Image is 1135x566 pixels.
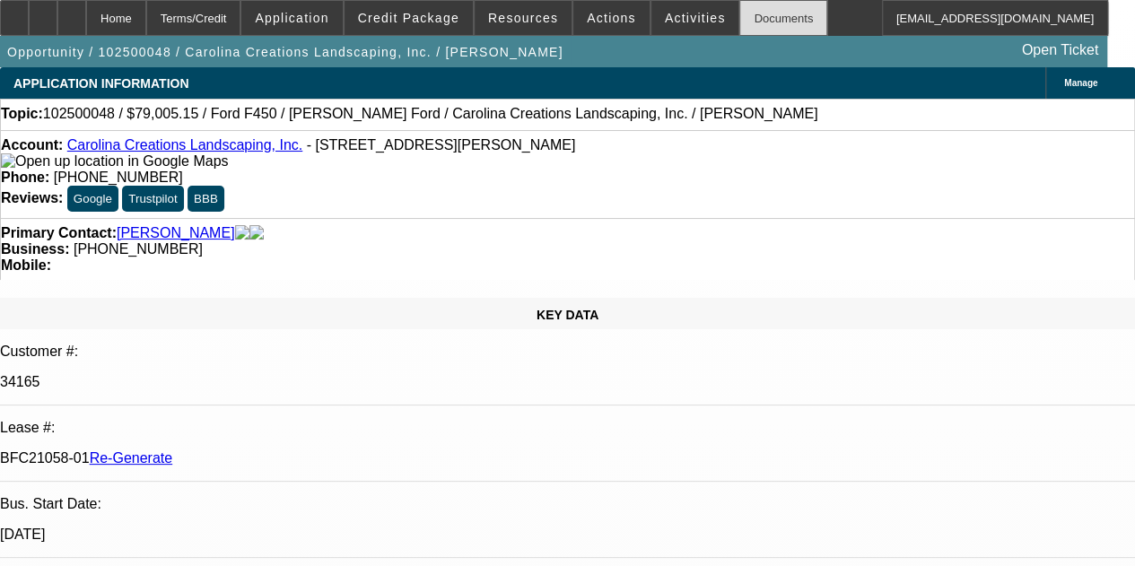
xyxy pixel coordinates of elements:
span: Activities [665,11,726,25]
a: View Google Maps [1,153,228,169]
img: Open up location in Google Maps [1,153,228,170]
img: facebook-icon.png [235,225,249,241]
a: Carolina Creations Landscaping, Inc. [67,137,302,152]
strong: Reviews: [1,190,63,205]
button: Google [67,186,118,212]
strong: Phone: [1,170,49,185]
span: [PHONE_NUMBER] [74,241,203,257]
span: [PHONE_NUMBER] [54,170,183,185]
button: Application [241,1,342,35]
button: Trustpilot [122,186,183,212]
span: Application [255,11,328,25]
span: KEY DATA [537,308,598,322]
strong: Account: [1,137,63,152]
span: Actions [587,11,636,25]
a: Open Ticket [1015,35,1105,65]
button: Activities [651,1,739,35]
span: Resources [488,11,558,25]
span: APPLICATION INFORMATION [13,76,188,91]
span: Opportunity / 102500048 / Carolina Creations Landscaping, Inc. / [PERSON_NAME] [7,45,563,59]
button: BBB [188,186,224,212]
a: [PERSON_NAME] [117,225,235,241]
button: Resources [475,1,572,35]
strong: Business: [1,241,69,257]
strong: Mobile: [1,257,51,273]
span: Manage [1064,78,1097,88]
span: - [STREET_ADDRESS][PERSON_NAME] [307,137,576,152]
button: Credit Package [345,1,473,35]
a: Re-Generate [90,450,173,466]
strong: Primary Contact: [1,225,117,241]
strong: Topic: [1,106,43,122]
span: Credit Package [358,11,459,25]
img: linkedin-icon.png [249,225,264,241]
span: 102500048 / $79,005.15 / Ford F450 / [PERSON_NAME] Ford / Carolina Creations Landscaping, Inc. / ... [43,106,818,122]
button: Actions [573,1,650,35]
